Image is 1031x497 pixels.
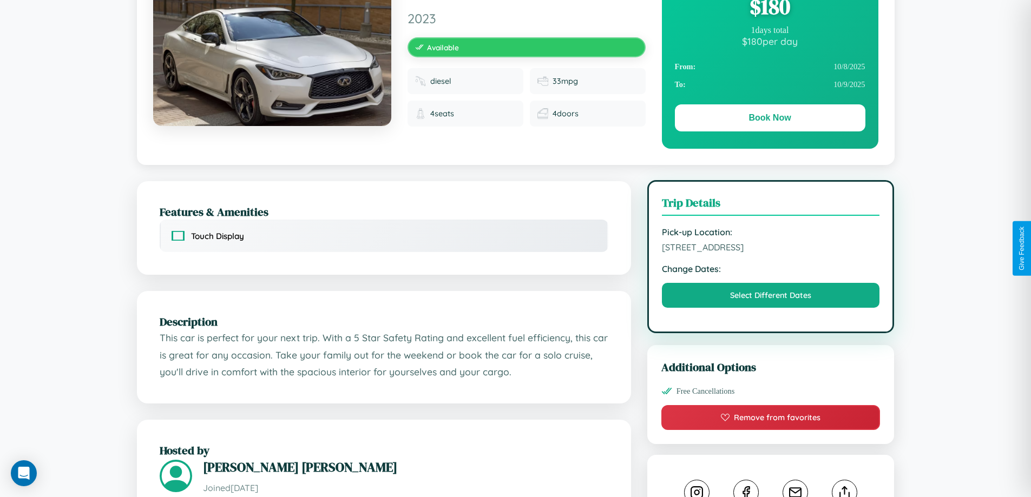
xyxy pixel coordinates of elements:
strong: Pick-up Location: [662,227,880,237]
span: 33 mpg [553,76,578,86]
h2: Hosted by [160,442,608,458]
img: Fuel efficiency [537,76,548,87]
span: 2023 [408,10,646,26]
img: Fuel type [415,76,426,87]
p: Joined [DATE] [203,480,608,496]
button: Book Now [675,104,865,131]
div: $ 180 per day [675,35,865,47]
div: 10 / 9 / 2025 [675,76,865,94]
div: 10 / 8 / 2025 [675,58,865,76]
span: diesel [430,76,451,86]
h2: Description [160,314,608,329]
p: This car is perfect for your next trip. With a 5 Star Safety Rating and excellent fuel efficiency... [160,329,608,381]
span: Free Cancellations [677,387,735,396]
strong: Change Dates: [662,263,880,274]
img: Seats [415,108,426,119]
img: Doors [537,108,548,119]
button: Select Different Dates [662,283,880,308]
span: 4 doors [553,109,579,118]
strong: From: [675,62,696,71]
strong: To: [675,80,686,89]
h3: Additional Options [661,359,881,375]
span: Touch Display [191,231,244,241]
span: 4 seats [430,109,454,118]
span: Available [427,43,459,52]
div: Open Intercom Messenger [11,460,37,486]
div: Give Feedback [1018,227,1026,270]
span: [STREET_ADDRESS] [662,242,880,253]
button: Remove from favorites [661,405,881,430]
h2: Features & Amenities [160,204,608,220]
h3: Trip Details [662,195,880,216]
h3: [PERSON_NAME] [PERSON_NAME] [203,458,608,476]
div: 1 days total [675,25,865,35]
